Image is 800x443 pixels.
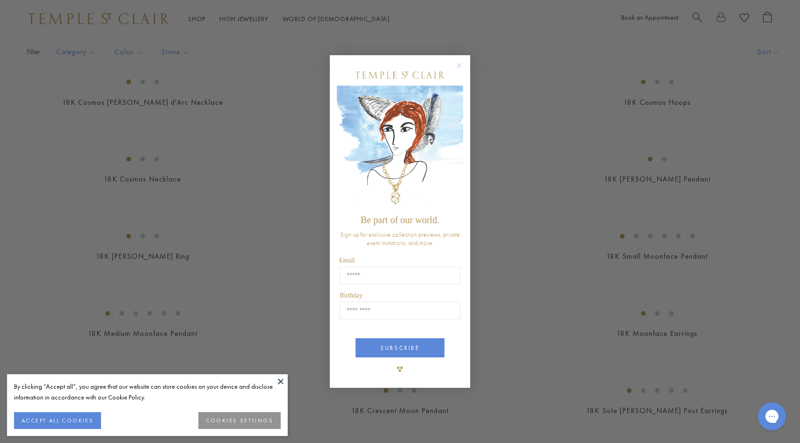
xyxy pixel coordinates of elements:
[753,399,791,434] iframe: Gorgias live chat messenger
[339,257,355,264] span: Email
[356,72,444,79] img: Temple St. Clair
[340,230,460,247] span: Sign up for exclusive collection previews, private event invitations, and more.
[14,381,281,403] div: By clicking “Accept all”, you agree that our website can store cookies on your device and disclos...
[198,412,281,429] button: COOKIES SETTINGS
[391,360,409,378] img: TSC
[458,65,470,76] button: Close dialog
[14,412,101,429] button: ACCEPT ALL COOKIES
[340,292,363,299] span: Birthday
[356,338,444,357] button: SUBSCRIBE
[361,215,439,225] span: Be part of our world.
[337,86,463,211] img: c4a9eb12-d91a-4d4a-8ee0-386386f4f338.jpeg
[340,267,460,284] input: Email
